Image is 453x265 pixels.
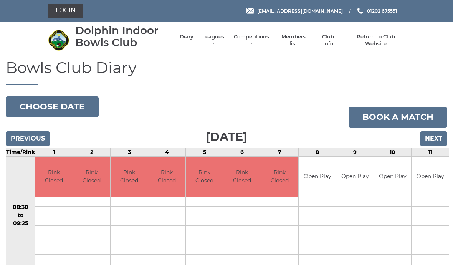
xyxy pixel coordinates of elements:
a: Phone us 01202 675551 [356,7,397,15]
a: Login [48,4,83,18]
img: Phone us [357,8,363,14]
td: Time/Rink [6,148,35,156]
td: 2 [73,148,111,156]
td: 3 [111,148,148,156]
img: Email [246,8,254,14]
td: Rink Closed [35,157,73,197]
td: Rink Closed [223,157,261,197]
td: Open Play [374,157,411,197]
td: 11 [412,148,449,156]
a: Leagues [201,33,225,47]
input: Previous [6,131,50,146]
a: Diary [180,33,193,40]
td: Open Play [299,157,336,197]
span: 01202 675551 [367,8,397,13]
img: Dolphin Indoor Bowls Club [48,30,69,51]
a: Members list [277,33,309,47]
td: 8 [299,148,336,156]
a: Competitions [233,33,270,47]
td: 5 [186,148,223,156]
td: Rink Closed [111,157,148,197]
div: Dolphin Indoor Bowls Club [75,25,172,48]
td: Rink Closed [261,157,298,197]
td: 4 [148,148,186,156]
td: Rink Closed [186,157,223,197]
td: 6 [223,148,261,156]
span: [EMAIL_ADDRESS][DOMAIN_NAME] [257,8,343,13]
button: Choose date [6,96,99,117]
input: Next [420,131,447,146]
h1: Bowls Club Diary [6,59,447,85]
td: Rink Closed [148,157,185,197]
a: Club Info [317,33,339,47]
td: 10 [374,148,412,156]
a: Book a match [349,107,447,128]
td: Open Play [336,157,374,197]
td: Open Play [412,157,449,197]
td: 7 [261,148,299,156]
td: Rink Closed [73,157,110,197]
td: 1 [35,148,73,156]
a: Return to Club Website [347,33,405,47]
a: Email [EMAIL_ADDRESS][DOMAIN_NAME] [246,7,343,15]
td: 9 [336,148,374,156]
